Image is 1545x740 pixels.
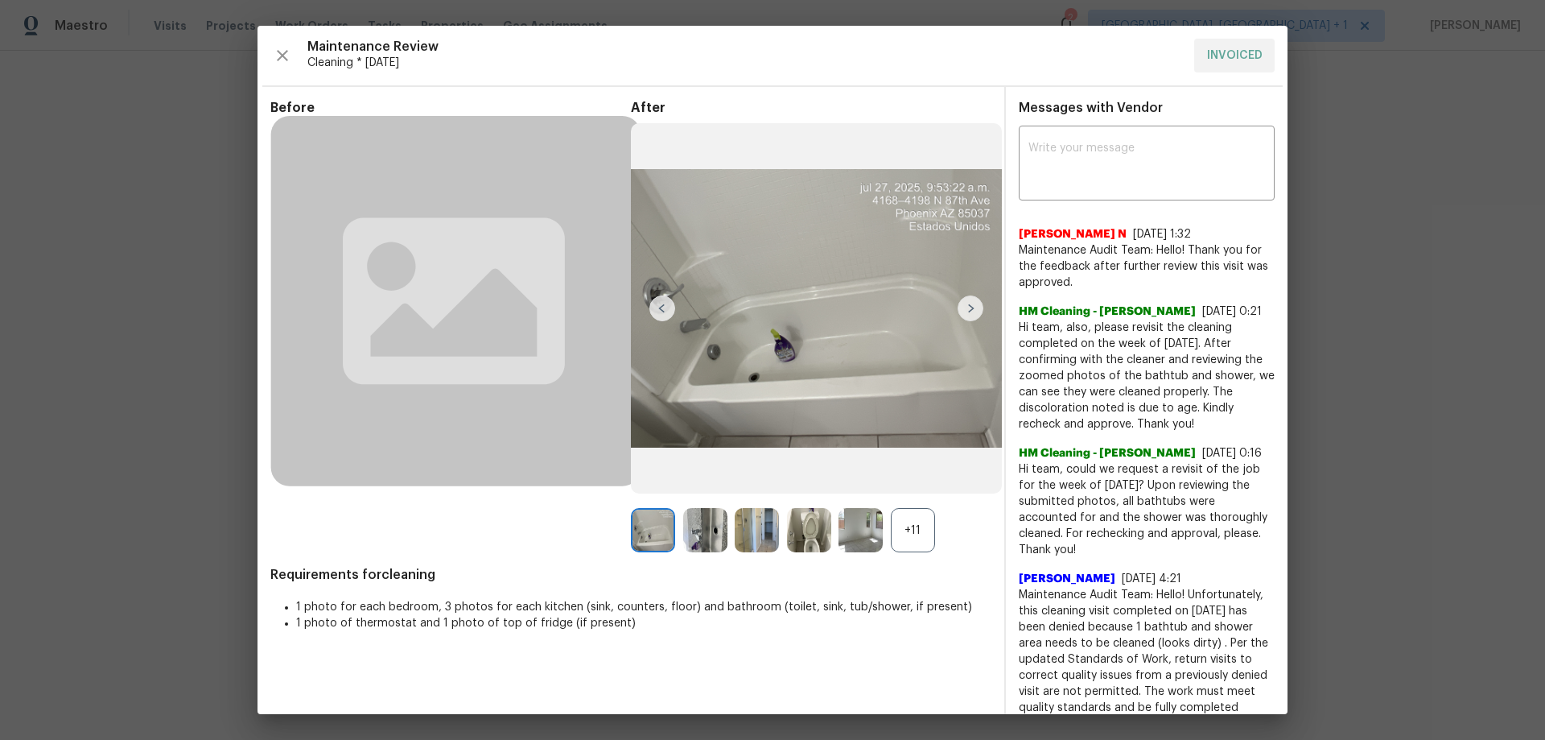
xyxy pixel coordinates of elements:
[307,39,1181,55] span: Maintenance Review
[1019,320,1275,432] span: Hi team, also, please revisit the cleaning completed on the week of [DATE]. After confirming with...
[270,567,991,583] span: Requirements for cleaning
[1202,448,1262,459] span: [DATE] 0:16
[1202,306,1262,317] span: [DATE] 0:21
[1019,101,1163,114] span: Messages with Vendor
[649,296,675,321] img: left-chevron-button-url
[1122,573,1181,585] span: [DATE] 4:21
[270,100,631,116] span: Before
[631,100,991,116] span: After
[307,55,1181,71] span: Cleaning * [DATE]
[1019,571,1115,587] span: [PERSON_NAME]
[1019,445,1196,461] span: HM Cleaning - [PERSON_NAME]
[958,296,983,321] img: right-chevron-button-url
[1019,242,1275,291] span: Maintenance Audit Team: Hello! Thank you for the feedback after further review this visit was app...
[1019,304,1196,320] span: HM Cleaning - [PERSON_NAME]
[296,599,991,615] li: 1 photo for each bedroom, 3 photos for each kitchen (sink, counters, floor) and bathroom (toilet,...
[296,615,991,631] li: 1 photo of thermostat and 1 photo of top of fridge (if present)
[1019,226,1127,242] span: [PERSON_NAME] N
[1133,229,1191,240] span: [DATE] 1:32
[891,508,935,552] div: +11
[1019,461,1275,558] span: Hi team, could we request a revisit of the job for the week of [DATE]? Upon reviewing the submitt...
